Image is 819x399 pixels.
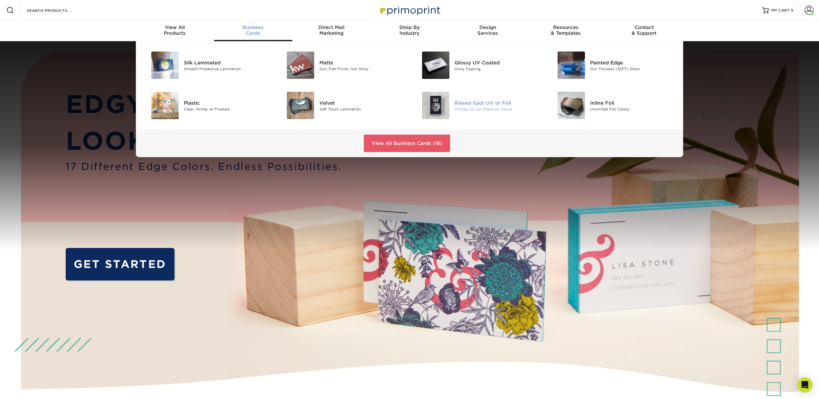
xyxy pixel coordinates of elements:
[214,21,292,41] a: BusinessCards
[448,21,527,41] a: DesignServices
[371,24,449,30] span: Shop By
[287,52,314,79] img: Matte Business Cards
[414,89,540,122] a: Raised Spot UV or Foil Business Cards Raised Spot UV or Foil Printed on our Premium Cards
[184,66,269,71] div: Smooth Protective Lamination
[550,49,676,81] a: Painted Edge Business Cards Painted Edge Our Thickest (32PT) Stock
[151,52,179,79] img: Silk Laminated Business Cards
[292,24,371,36] div: Marketing
[319,59,405,66] div: Matte
[590,66,675,71] div: Our Thickest (32PT) Stock
[558,92,585,119] img: Inline Foil Business Cards
[319,99,405,106] div: Velvet
[184,59,269,66] div: Silk Laminated
[422,92,449,119] img: Raised Spot UV or Foil Business Cards
[527,24,605,30] span: Resources
[319,66,405,71] div: Dull, Flat Finish, Not Shiny
[279,49,405,81] a: Matte Business Cards Matte Dull, Flat Finish, Not Shiny
[605,24,683,36] div: & Support
[771,8,790,13] span: MY CART
[590,106,675,112] div: Unlimited Foil Colors
[214,24,292,30] span: Business
[371,21,449,41] a: Shop ByIndustry
[144,89,269,122] a: Plastic Business Cards Plastic Clear, White, or Frosted
[136,21,214,41] a: View AllProducts
[797,377,813,393] div: Open Intercom Messenger
[550,89,676,122] a: Inline Foil Business Cards Inline Foil Unlimited Foil Colors
[791,8,793,13] span: 5
[144,49,269,81] a: Silk Laminated Business Cards Silk Laminated Smooth Protective Lamination
[455,106,540,112] div: Printed on our Premium Cards
[371,24,449,36] div: Industry
[184,99,269,106] div: Plastic
[292,21,371,41] a: Direct MailMarketing
[527,21,605,41] a: Resources& Templates
[214,24,292,36] div: Cards
[448,24,527,30] span: Design
[377,3,442,17] img: Primoprint
[455,59,540,66] div: Glossy UV Coated
[26,6,89,14] input: SEARCH PRODUCTS.....
[279,89,405,122] a: Velvet Business Cards Velvet Soft Touch Lamination
[605,21,683,41] a: Contact& Support
[590,99,675,106] div: Inline Foil
[292,24,371,30] span: Direct Mail
[590,59,675,66] div: Painted Edge
[558,52,585,79] img: Painted Edge Business Cards
[136,24,214,36] div: Products
[455,99,540,106] div: Raised Spot UV or Foil
[151,92,179,119] img: Plastic Business Cards
[66,248,174,280] a: GET STARTED
[422,52,449,79] img: Glossy UV Coated Business Cards
[414,49,540,81] a: Glossy UV Coated Business Cards Glossy UV Coated Shiny Coating
[319,106,405,112] div: Soft Touch Lamination
[448,24,527,36] div: Services
[364,135,450,152] a: View All Business Cards (16)
[136,24,214,30] span: View All
[184,106,269,112] div: Clear, White, or Frosted
[455,66,540,71] div: Shiny Coating
[287,92,314,119] img: Velvet Business Cards
[605,24,683,30] span: Contact
[527,24,605,36] div: & Templates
